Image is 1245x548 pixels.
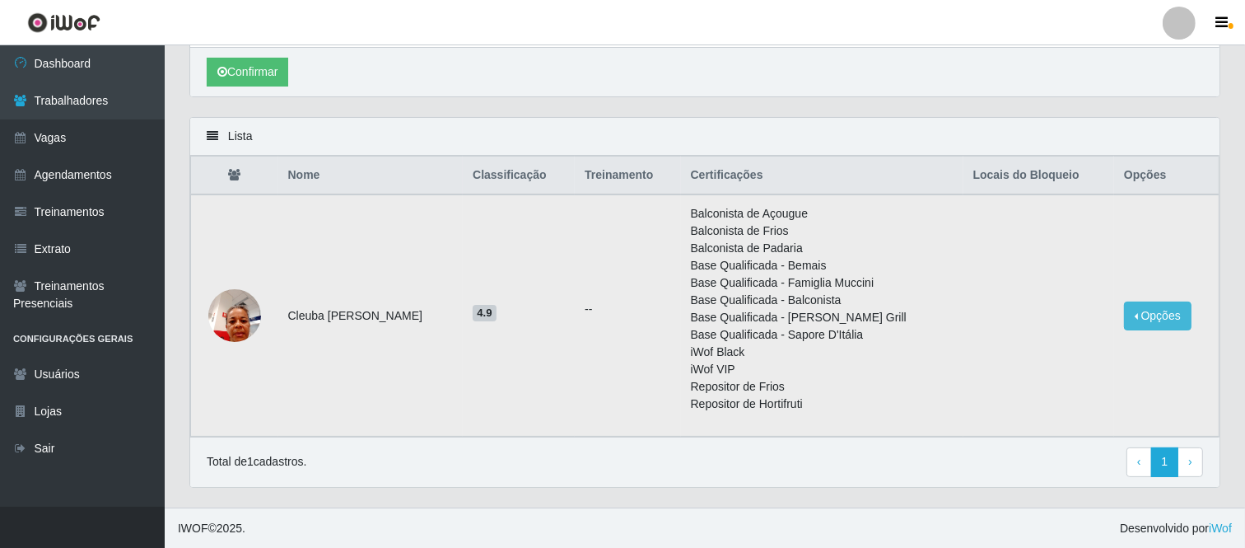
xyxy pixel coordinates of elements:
div: Lista [190,118,1219,156]
nav: pagination [1126,447,1203,477]
span: 4.9 [473,305,497,321]
span: › [1188,455,1192,468]
li: Base Qualificada - Balconista [691,292,954,309]
th: Certificações [681,157,963,195]
a: 1 [1151,447,1179,477]
th: Treinamento [575,157,681,195]
li: Balconista de Açougue [691,205,954,222]
th: Nome [278,157,464,195]
a: Next [1177,447,1203,477]
li: Base Qualificada - Famiglia Muccini [691,274,954,292]
li: iWof Black [691,344,954,361]
td: Cleuba [PERSON_NAME] [278,194,464,437]
li: Base Qualificada - Bemais [691,257,954,274]
a: iWof [1209,522,1232,535]
li: Balconista de Frios [691,222,954,240]
p: Total de 1 cadastros. [207,453,306,471]
span: ‹ [1137,455,1141,468]
th: Opções [1114,157,1219,195]
th: Classificação [463,157,575,195]
a: Previous [1126,447,1152,477]
li: iWof VIP [691,361,954,378]
li: Base Qualificada - [PERSON_NAME] Grill [691,309,954,326]
li: Base Qualificada - Sapore D'Itália [691,326,954,344]
span: Desenvolvido por [1120,520,1232,537]
ul: -- [585,301,671,318]
li: Balconista de Padaria [691,240,954,257]
button: Opções [1124,302,1191,330]
span: IWOF [178,522,208,535]
li: Repositor de Hortifruti [691,396,954,413]
img: CoreUI Logo [27,12,100,33]
button: Confirmar [207,58,288,87]
li: Repositor de Frios [691,378,954,396]
th: Locais do Bloqueio [963,157,1114,195]
img: 1691073394546.jpeg [208,280,261,350]
span: © 2025 . [178,520,245,537]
